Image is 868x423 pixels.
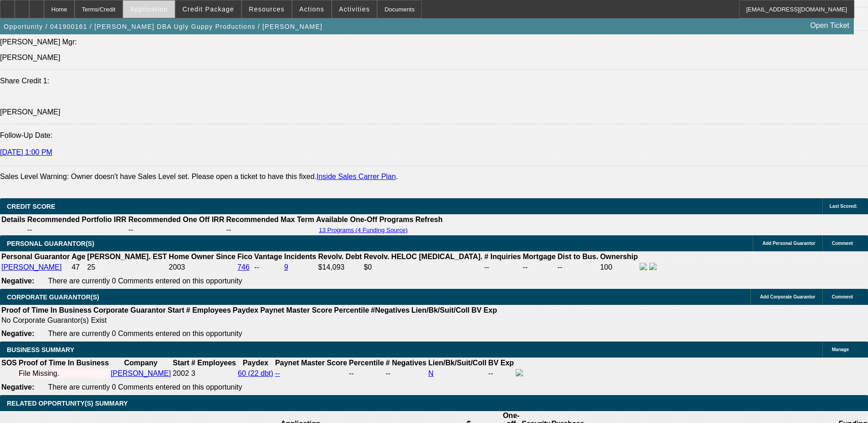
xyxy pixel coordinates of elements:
[386,359,426,367] b: # Negatives
[1,253,70,260] b: Personal Guarantor
[186,306,231,314] b: # Employees
[191,359,236,367] b: # Employees
[1,263,62,271] a: [PERSON_NAME]
[183,5,234,13] span: Credit Package
[48,277,242,285] span: There are currently 0 Comments entered on this opportunity
[484,253,521,260] b: # Inquiries
[254,253,282,260] b: Vantage
[275,369,280,377] a: --
[832,347,849,352] span: Manage
[762,241,815,246] span: Add Personal Guarantor
[349,369,384,378] div: --
[488,359,514,367] b: BV Exp
[318,253,362,260] b: Revolv. Debt
[169,253,236,260] b: Home Owner Since
[48,330,242,337] span: There are currently 0 Comments entered on this opportunity
[640,263,647,270] img: facebook-icon.png
[254,262,283,272] td: --
[428,359,486,367] b: Lien/Bk/Suit/Coll
[807,18,853,33] a: Open Ticket
[558,253,598,260] b: Dist to Bus.
[334,306,369,314] b: Percentile
[599,262,638,272] td: 100
[386,369,426,378] div: --
[124,359,157,367] b: Company
[226,215,315,224] th: Recommended Max Term
[167,306,184,314] b: Start
[830,204,857,209] span: Last Scored:
[4,23,323,30] span: Opportunity / 041900161 / [PERSON_NAME] DBA Ugly Guppy Productions / [PERSON_NAME]
[523,253,556,260] b: Mortgage
[275,359,347,367] b: Paynet Master Score
[172,369,189,379] td: 2002
[1,383,34,391] b: Negative:
[111,369,171,377] a: [PERSON_NAME]
[1,277,34,285] b: Negative:
[364,253,483,260] b: Revolv. HELOC [MEDICAL_DATA].
[1,215,26,224] th: Details
[371,306,410,314] b: #Negatives
[760,294,815,299] span: Add Corporate Guarantor
[471,306,497,314] b: BV Exp
[169,263,185,271] span: 2003
[7,203,55,210] span: CREDIT SCORE
[27,215,127,224] th: Recommended Portfolio IRR
[19,369,109,378] div: File Missing.
[1,330,34,337] b: Negative:
[415,215,443,224] th: Refresh
[238,369,273,377] a: 60 (22 dbt)
[428,369,434,377] a: N
[339,5,370,13] span: Activities
[7,293,99,301] span: CORPORATE GUARANTOR(S)
[71,253,85,260] b: Age
[173,359,189,367] b: Start
[123,0,174,18] button: Application
[48,383,242,391] span: There are currently 0 Comments entered on this opportunity
[316,226,410,234] button: 13 Programs (4 Funding Source)
[226,225,315,234] td: --
[237,253,253,260] b: Fico
[600,253,638,260] b: Ownership
[523,262,556,272] td: --
[557,262,599,272] td: --
[7,240,94,247] span: PERSONAL GUARANTOR(S)
[832,241,853,246] span: Comment
[93,306,166,314] b: Corporate Guarantor
[237,263,250,271] a: 746
[191,369,195,377] span: 3
[243,359,268,367] b: Paydex
[18,358,109,368] th: Proof of Time In Business
[7,346,74,353] span: BUSINESS SUMMARY
[516,369,523,376] img: facebook-icon.png
[284,263,288,271] a: 9
[249,5,285,13] span: Resources
[832,294,853,299] span: Comment
[233,306,259,314] b: Paydex
[332,0,377,18] button: Activities
[87,262,167,272] td: 25
[292,0,331,18] button: Actions
[260,306,332,314] b: Paynet Master Score
[317,173,396,180] a: Inside Sales Carrer Plan
[318,262,362,272] td: $14,093
[7,400,128,407] span: RELATED OPPORTUNITY(S) SUMMARY
[1,316,501,325] td: No Corporate Guarantor(s) Exist
[411,306,469,314] b: Lien/Bk/Suit/Coll
[649,263,657,270] img: linkedin-icon.png
[130,5,167,13] span: Application
[242,0,291,18] button: Resources
[299,5,324,13] span: Actions
[484,262,521,272] td: --
[363,262,483,272] td: $0
[316,215,414,224] th: Available One-Off Programs
[27,225,127,234] td: --
[488,369,514,379] td: --
[71,262,86,272] td: 47
[71,173,398,180] label: Owner doesn't have Sales Level set. Please open a ticket to have this fixed. .
[87,253,167,260] b: [PERSON_NAME]. EST
[1,306,92,315] th: Proof of Time In Business
[128,215,225,224] th: Recommended One Off IRR
[349,359,384,367] b: Percentile
[1,358,17,368] th: SOS
[128,225,225,234] td: --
